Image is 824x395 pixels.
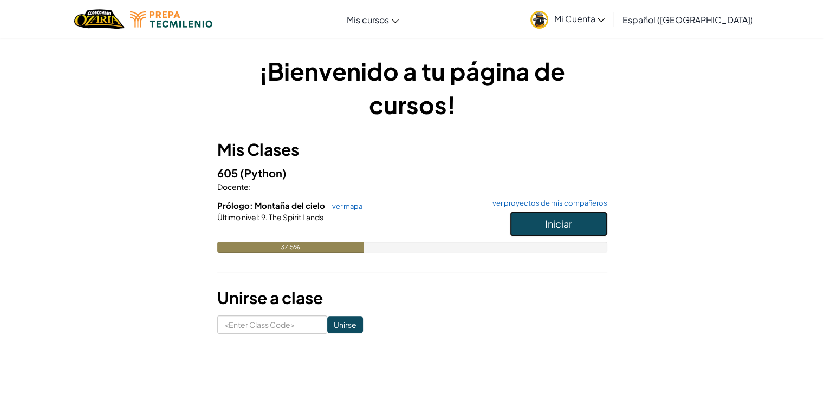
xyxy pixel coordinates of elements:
img: Home [74,8,125,30]
img: avatar [530,11,548,29]
span: Prólogo: Montaña del cielo [217,200,327,210]
a: ver proyectos de mis compañeros [487,200,607,207]
a: Mi Cuenta [525,2,610,36]
h3: Unirse a clase [217,286,607,310]
input: Unirse [327,316,363,333]
span: Iniciar [545,218,572,230]
h3: Mis Clases [217,137,607,162]
div: 37.5% [217,242,364,253]
span: : [249,182,251,192]
a: ver mapa [327,202,362,210]
span: The Spirit Lands [268,212,323,222]
span: Mis cursos [347,14,389,25]
span: : [258,212,260,222]
span: Docente [217,182,249,192]
img: Tecmilenio logo [130,11,212,28]
span: 9. [260,212,268,222]
a: Ozaria by CodeCombat logo [74,8,125,30]
span: Español ([GEOGRAPHIC_DATA]) [622,14,752,25]
span: Mi Cuenta [554,13,605,24]
input: <Enter Class Code> [217,315,327,334]
span: Último nivel [217,212,258,222]
a: Español ([GEOGRAPHIC_DATA]) [617,5,758,34]
span: (Python) [240,166,287,180]
h1: ¡Bienvenido a tu página de cursos! [217,54,607,121]
a: Mis cursos [341,5,404,34]
span: 605 [217,166,240,180]
button: Iniciar [510,212,607,236]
